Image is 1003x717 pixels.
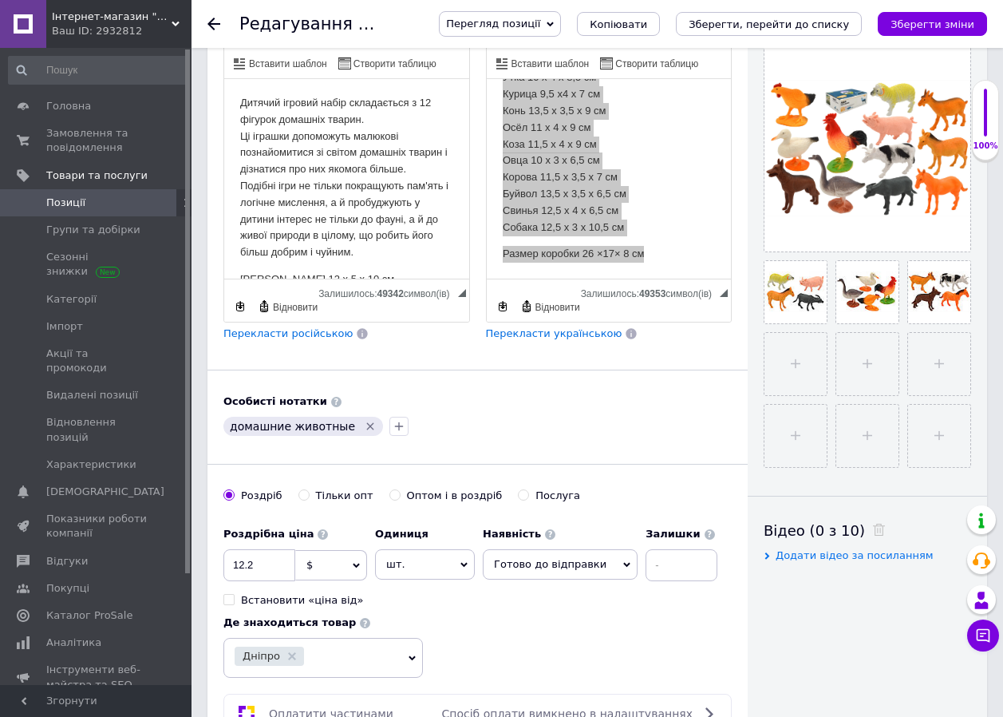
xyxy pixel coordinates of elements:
span: Відновити [270,301,318,315]
div: Встановити «ціна від» [241,593,364,608]
p: Размер коробки 26 ×17× 8 см [16,167,229,184]
input: 0 [223,549,295,581]
span: Відновити [533,301,580,315]
div: Послуга [535,489,580,503]
b: Де знаходиться товар [223,616,356,628]
span: Створити таблицю [351,57,436,71]
button: Зберегти, перейти до списку [676,12,862,36]
button: Зберегти зміни [878,12,987,36]
b: Наявність [483,528,541,540]
span: Створити таблицю [613,57,698,71]
span: Аналітика [46,636,101,650]
div: Тільки опт [316,489,373,503]
body: Редактор, 4FB96281-87E6-4ACC-9FB9-A31D4A46F6D3 [16,16,229,418]
span: Замовлення та повідомлення [46,126,148,155]
span: Товари та послуги [46,168,148,183]
span: Головна [46,99,91,113]
span: Вставити шаблон [247,57,327,71]
b: Залишки [646,528,700,540]
a: Відновити [518,298,582,315]
div: Ваш ID: 2932812 [52,24,192,38]
span: Додати відео за посиланням [776,549,934,561]
span: Перекласти російською [223,327,353,339]
span: Каталог ProSale [46,608,132,623]
span: Імпорт [46,319,83,334]
span: Покупці [46,581,89,596]
span: Інструменти веб-майстра та SEO [46,663,148,691]
span: Відео (0 з 10) [764,522,865,539]
p: Дитячий ігровий набір складається з 12 фігурок домашніх тварин. Ці іграшки допоможуть малюкові по... [16,16,229,182]
a: Відновити [255,298,320,315]
span: Видалені позиції [46,388,138,402]
span: Перекласти українською [486,327,622,339]
iframe: Редактор, 4FB96281-87E6-4ACC-9FB9-A31D4A46F6D3 [224,79,469,279]
a: Вставити шаблон [231,54,330,72]
iframe: Редактор, EA945474-38BA-44AF-8BEB-08395FA14320 [487,79,732,279]
span: 49342 [377,288,403,299]
span: домашние животные [230,420,355,433]
b: Роздрібна ціна [223,528,314,540]
a: Створити таблицю [598,54,701,72]
span: Позиції [46,196,85,210]
b: Одиниця [375,528,428,540]
span: Потягніть для зміни розмірів [720,289,728,297]
span: Вставити шаблон [509,57,590,71]
a: Зробити резервну копію зараз [231,298,249,315]
span: Показники роботи компанії [46,512,148,541]
span: Перегляд позиції [446,18,540,30]
div: Кiлькiсть символiв [318,284,457,299]
span: Готово до відправки [494,558,606,570]
span: Дніпро [243,651,280,661]
a: Створити таблицю [336,54,439,72]
span: 49353 [639,288,665,299]
span: Копіювати [590,18,647,30]
i: Зберегти зміни [890,18,974,30]
span: шт. [375,549,475,580]
input: Пошук [8,56,188,85]
div: 100% [973,141,998,152]
svg: Видалити мітку [364,420,377,433]
span: Групи та добірки [46,223,140,237]
h1: Редагування позиції: Набір фігурок Свійські тварини 12 шт в коробці [239,14,853,34]
span: $ [306,559,313,571]
p: [PERSON_NAME] 12 х 5 х 10 см Півень 9 х 5 х 11 см Качка 10 х 4 х 8,5 см Курка 9,5 х 4 х 7 см Кінь... [16,192,229,392]
a: Вставити шаблон [494,54,592,72]
i: Зберегти, перейти до списку [689,18,849,30]
span: Категорії [46,292,97,307]
span: Сезонні знижки [46,250,148,279]
span: Відновлення позицій [46,415,148,444]
input: - [646,549,717,581]
div: Повернутися назад [207,18,220,30]
div: Оптом і в роздріб [407,489,503,503]
a: Зробити резервну копію зараз [494,298,511,315]
span: Потягніть для зміни розмірів [458,289,466,297]
span: [DEMOGRAPHIC_DATA] [46,485,164,499]
b: Особисті нотатки [223,395,327,407]
button: Копіювати [577,12,660,36]
span: Акції та промокоди [46,347,148,375]
div: 100% Якість заповнення [972,80,999,160]
span: Характеристики [46,458,136,472]
button: Чат з покупцем [967,620,999,652]
span: Відгуки [46,554,88,568]
span: Інтернет-магазин "TipTopToys" [52,10,172,24]
div: Кiлькiсть символiв [581,284,720,299]
div: Роздріб [241,489,282,503]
